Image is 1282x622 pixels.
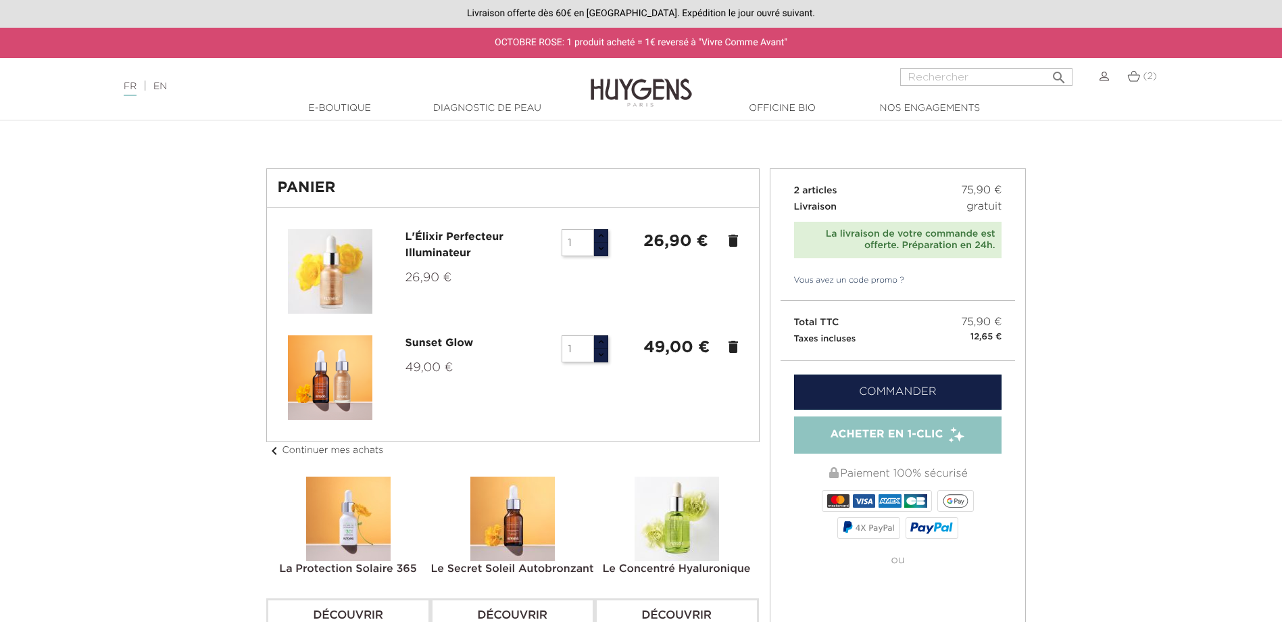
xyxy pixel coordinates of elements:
img: Le Secret Soleil Autobronzant [470,477,555,561]
img: Le Concentré Hyaluronique [635,477,719,561]
button:  [1047,64,1071,82]
span: gratuit [966,199,1002,215]
a: Diagnostic de peau [420,101,555,116]
img: AMEX [879,494,901,508]
img: Sunset Glow [288,335,372,420]
img: Paiement 100% sécurisé [829,467,839,478]
span: 49,00 € [405,362,453,374]
div: ou [794,542,1002,579]
a: Le Secret Soleil Autobronzant [430,564,593,575]
span: 75,90 € [961,314,1002,331]
small: Taxes incluses [794,335,856,343]
strong: 49,00 € [643,339,710,356]
img: L\'Élixir Perfecteur Illuminateur [288,229,372,314]
img: MASTERCARD [827,494,849,508]
img: Huygens [591,57,692,109]
a: E-Boutique [272,101,408,116]
i: chevron_left [266,443,282,459]
span: Livraison [794,202,837,212]
a: Sunset Glow [405,338,474,349]
div: Paiement 100% sécurisé [794,460,1002,487]
small: 12,65 € [970,331,1002,344]
span: 26,90 € [405,272,452,284]
a: L'Élixir Perfecteur Illuminateur [405,232,503,259]
img: La Protection Solaire 365 [306,477,391,561]
h1: Panier [278,180,748,196]
iframe: PayPal-paypal [794,579,1002,610]
a: delete [725,339,741,355]
a: EN [153,82,167,91]
img: VISA [853,494,875,508]
a: La Protection Solaire 365 [279,564,417,575]
div: La livraison de votre commande est offerte. Préparation en 24h. [801,229,995,252]
span: 75,90 € [961,183,1002,199]
a: Commander [794,375,1002,410]
a: (2) [1127,71,1157,82]
a: delete [725,233,741,249]
strong: 26,90 € [643,233,708,249]
a: FR [124,82,137,96]
a: chevron_leftContinuer mes achats [266,446,384,455]
a: Officine Bio [715,101,850,116]
span: Total TTC [794,318,839,327]
img: CB_NATIONALE [904,494,927,508]
a: Nos engagements [862,101,997,116]
div: | [117,78,524,95]
span: 2 articles [794,186,837,195]
span: 4X PayPal [856,523,895,533]
a: Vous avez un code promo ? [781,274,905,287]
input: Rechercher [900,68,1073,86]
span: (2) [1143,72,1157,81]
a: Le Concentré Hyaluronique [603,564,751,575]
i:  [1051,66,1067,82]
img: google_pay [943,494,968,508]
